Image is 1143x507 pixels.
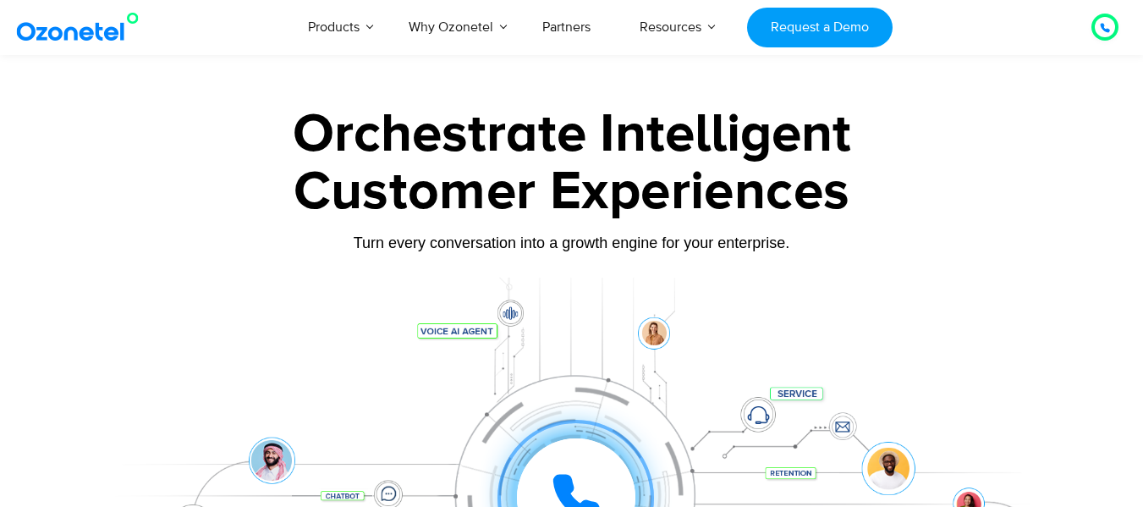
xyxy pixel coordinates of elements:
a: Request a Demo [747,8,892,47]
div: Orchestrate Intelligent [43,107,1101,162]
div: Customer Experiences [43,152,1101,233]
div: Turn every conversation into a growth engine for your enterprise. [43,234,1101,252]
